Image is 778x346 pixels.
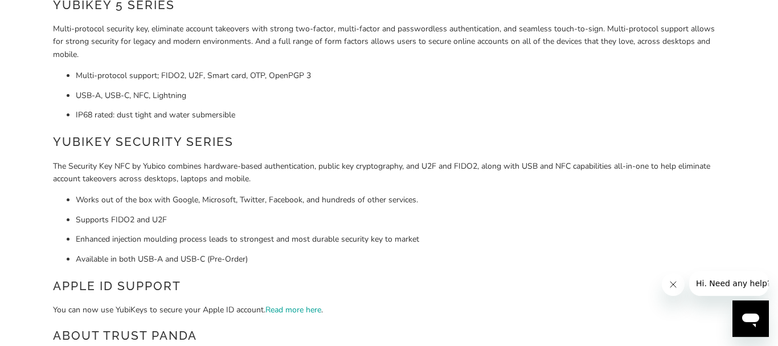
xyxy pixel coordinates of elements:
[76,214,725,226] li: Supports FIDO2 and U2F
[53,160,725,186] p: The Security Key NFC by Yubico combines hardware-based authentication, public key cryptography, a...
[76,194,725,206] li: Works out of the box with Google, Microsoft, Twitter, Facebook, and hundreds of other services.
[53,327,725,345] h2: About Trust Panda
[53,133,725,151] h2: YubiKey Security Series
[76,233,725,246] li: Enhanced injection moulding process leads to strongest and most durable security key to market
[689,271,769,296] iframe: Message from company
[662,273,685,296] iframe: Close message
[732,300,769,337] iframe: Button to launch messaging window
[76,70,725,82] li: Multi-protocol support; FIDO2, U2F, Smart card, OTP, OpenPGP 3
[76,253,725,266] li: Available in both USB-A and USB-C (Pre-Order)
[53,277,725,295] h2: Apple ID Support
[53,23,725,61] p: Multi-protocol security key, eliminate account takeovers with strong two-factor, multi-factor and...
[76,109,725,121] li: IP68 rated: dust tight and water submersible
[76,89,725,102] li: USB-A, USB-C, NFC, Lightning
[265,304,321,315] a: Read more here
[53,304,725,316] p: You can now use YubiKeys to secure your Apple ID account. .
[7,8,82,17] span: Hi. Need any help?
